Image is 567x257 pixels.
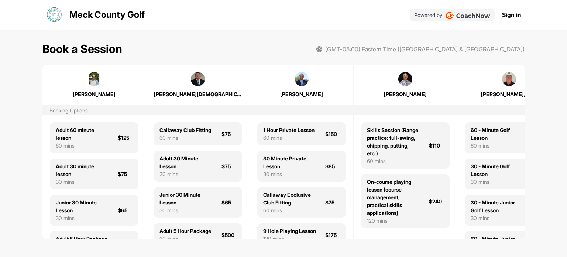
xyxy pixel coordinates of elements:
div: Adult 30 Minute Lesson [159,155,213,170]
span: (GMT-05:00) Eastern Time ([GEOGRAPHIC_DATA] & [GEOGRAPHIC_DATA]) [325,45,525,54]
div: 30 - Minute Junior Golf Lesson [471,199,524,214]
div: $500 [221,231,236,239]
div: Callaway Club Fitting [159,126,211,134]
div: 60 mins [263,134,315,142]
div: [PERSON_NAME][DEMOGRAPHIC_DATA] [154,90,242,98]
div: Adult 5 Hour Package [56,235,107,243]
div: 30 mins [56,178,109,186]
div: 60 mins [471,142,524,149]
img: square_f2a1511b8fed603321472b69dd7d370b.jpg [398,72,412,86]
div: Booking Options [49,106,88,114]
div: [PERSON_NAME] [258,90,346,98]
div: 60 mins [367,157,420,165]
div: $500 [118,239,133,247]
img: logo [46,6,63,24]
div: 30 Minute Private Lesson [263,155,316,170]
div: $110 [429,142,444,149]
div: Junior 30 Minute Lesson [159,191,213,206]
div: Junior 30 Minute Lesson [56,199,109,214]
div: 60 - Minute Junior Golf Lesson [471,235,524,250]
div: 9 Hole Playing Lesson [263,227,316,235]
div: [PERSON_NAME], PGA [465,90,553,98]
div: $65 [118,206,133,214]
div: [PERSON_NAME] [361,90,449,98]
img: square_aa159f7e4bb146cb278356b85c699fcb.jpg [191,72,205,86]
div: 30 mins [471,178,524,186]
img: square_43d63d875b6a0cb55146152b0ebbdb22.jpg [295,72,309,86]
div: [PERSON_NAME] [50,90,138,98]
div: $240 [429,197,444,205]
div: 60 mins [263,206,316,214]
div: 30 - Minute Golf Lesson [471,162,524,178]
div: $65 [221,199,236,206]
div: $75 [221,130,236,138]
div: $150 [325,130,340,138]
div: 30 mins [159,170,213,178]
div: 60 - Minute Golf Lesson [471,126,524,142]
img: square_29e09460c2532e4988273bfcbdb7e236.jpg [87,72,101,86]
div: Adult 30 minute lesson [56,162,109,178]
h1: Book a Session [42,41,122,57]
div: 30 mins [471,214,524,222]
div: 1 Hour Private Lesson [263,126,315,134]
div: Adult 5 Hour Package [159,227,211,235]
div: $75 [118,170,133,178]
img: CoachNow [445,12,491,19]
div: $75 [221,162,236,170]
div: $85 [325,162,340,170]
div: 30 mins [159,206,213,214]
div: Adult 60 minute lesson [56,126,109,142]
div: On-course playing lesson (course management, practical skills applications) [367,178,420,217]
div: 120 mins [263,235,316,243]
img: square_68597e2ca94eae6e0acad86b17dd7929.jpg [502,72,516,86]
div: Callaway Exclusive Club Fitting [263,191,316,206]
div: $125 [118,134,133,142]
div: 60 mins [159,235,211,243]
div: 120 mins [367,217,420,224]
a: Sign in [502,10,521,19]
div: 30 mins [56,214,109,222]
p: Powered by [414,11,442,19]
p: Meck County Golf [69,8,145,21]
div: 60 mins [56,142,109,149]
div: 30 mins [263,170,316,178]
div: Skills Session (Range practice: full-swing, chipping, putting, etc.) [367,126,420,157]
div: $75 [325,199,340,206]
div: 60 mins [159,134,211,142]
div: $175 [325,231,340,239]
